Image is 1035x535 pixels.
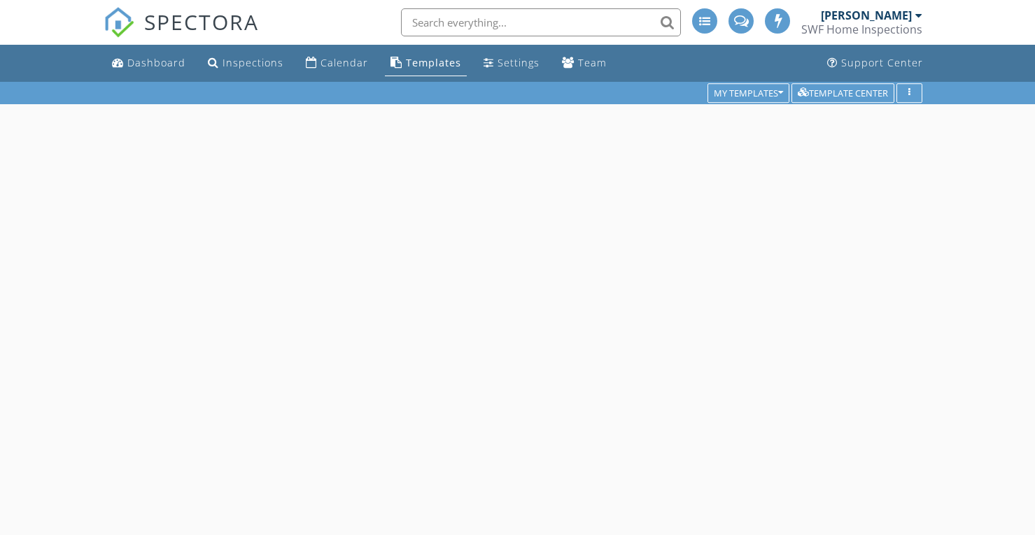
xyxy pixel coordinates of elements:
div: Inspections [223,56,283,69]
div: Calendar [321,56,368,69]
div: [PERSON_NAME] [821,8,912,22]
div: Dashboard [127,56,185,69]
a: Dashboard [106,50,191,76]
div: My Templates [714,88,783,98]
span: SPECTORA [144,7,259,36]
a: Template Center [791,86,894,99]
a: Support Center [822,50,929,76]
a: Settings [478,50,545,76]
a: Team [556,50,612,76]
a: Calendar [300,50,374,76]
a: Templates [385,50,467,76]
a: SPECTORA [104,19,259,48]
img: The Best Home Inspection Software - Spectora [104,7,134,38]
button: My Templates [707,83,789,103]
div: Templates [406,56,461,69]
div: Team [578,56,607,69]
div: Support Center [841,56,923,69]
div: SWF Home Inspections [801,22,922,36]
div: Settings [498,56,540,69]
a: Inspections [202,50,289,76]
input: Search everything... [401,8,681,36]
div: Template Center [798,88,888,98]
button: Template Center [791,83,894,103]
